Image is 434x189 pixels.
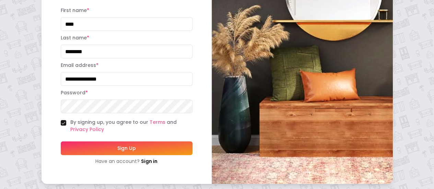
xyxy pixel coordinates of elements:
[61,141,192,155] button: Sign Up
[61,34,89,41] label: Last name
[61,62,98,69] label: Email address
[141,158,157,165] a: Sign in
[61,7,89,14] label: First name
[61,89,88,96] label: Password
[61,158,192,165] div: Have an account?
[70,119,192,133] label: By signing up, you agree to our and
[150,119,165,126] a: Terms
[70,126,104,133] a: Privacy Policy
